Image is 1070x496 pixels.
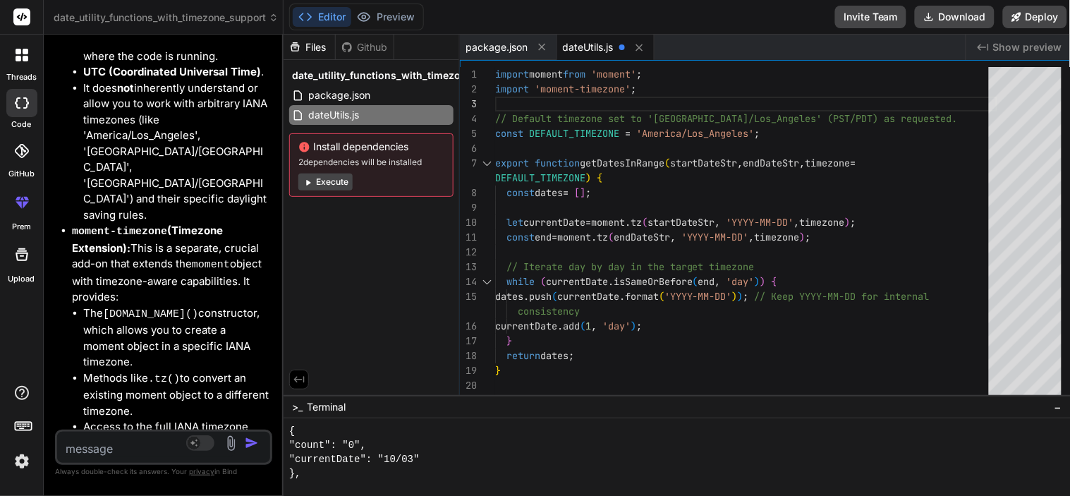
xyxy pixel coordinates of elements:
span: ) [755,275,760,288]
span: isSameOrBefore [614,275,693,288]
span: = [924,394,930,406]
span: // Keep YYYY-MM-DD for internal [755,290,930,303]
span: new [817,394,834,406]
span: ; [631,83,636,95]
li: It does inherently understand or allow you to work with arbitrary IANA timezones (like 'America/L... [83,80,269,224]
span: = [552,231,557,243]
span: 'YYYY-MM-DD' [681,231,749,243]
span: dates [495,290,523,303]
span: end [535,231,552,243]
span: , [670,231,676,243]
span: . [591,231,597,243]
span: Terminal [307,400,346,414]
strong: UTC (Coordinated Universal Time) [83,65,261,78]
span: dateUtils.js [307,107,360,123]
div: 9 [460,200,477,215]
span: dates [540,349,569,362]
div: Click to collapse the range. [478,274,497,289]
span: ( [693,275,698,288]
div: Files [284,40,335,54]
span: , [794,216,800,229]
span: ( [580,320,585,332]
span: , [715,216,721,229]
span: ; [636,320,642,332]
span: DEFAULT_TIMEZONE [529,127,619,140]
span: ; [851,216,856,229]
span: ) [760,275,766,288]
label: threads [6,71,37,83]
span: , [749,231,755,243]
img: icon [245,436,259,450]
span: ; [585,186,591,199]
span: ( [608,231,614,243]
span: . [523,290,529,303]
span: 'YYYY-MM-DD' [664,290,732,303]
span: ) [732,290,738,303]
span: moment [557,231,591,243]
span: [ [574,186,580,199]
span: PST/PDT) as requested. [834,112,958,125]
span: ( [642,216,648,229]
div: 18 [460,349,477,363]
div: 2 [460,82,477,97]
div: 10 [460,215,477,230]
img: settings [10,449,34,473]
span: ; [743,290,749,303]
li: Methods like to convert an existing moment object to a different timezone. [83,370,269,420]
span: ) [868,394,873,406]
div: 6 [460,141,477,156]
button: Invite Team [835,6,906,28]
code: moment [192,259,230,271]
span: } [495,364,501,377]
span: "count": "0", [289,438,366,452]
span: ( [862,394,868,406]
span: rangeType [687,394,738,406]
span: ( [540,275,546,288]
span: add [563,320,580,332]
span: 1 [585,320,591,332]
span: package.json [466,40,528,54]
div: 11 [460,230,477,245]
span: getDatesInRange [580,157,664,169]
button: Execute [298,174,353,190]
div: 1 [460,67,477,82]
button: Download [915,6,995,28]
span: currentDate [743,394,805,406]
div: 14 [460,274,477,289]
div: 8 [460,186,477,200]
code: moment-timezone [72,226,167,238]
span: startDateStr [670,157,738,169]
span: DEFAULT_TIMEZONE [495,171,585,184]
span: let [506,216,523,229]
li: The of the system where the code is running. [83,32,269,64]
span: tz [631,216,642,229]
div: 16 [460,319,477,334]
span: const [506,186,535,199]
span: startDateStr [648,216,715,229]
div: 20 [460,378,477,393]
span: { [772,275,777,288]
span: timezone [879,394,924,406]
span: date_utility_functions_with_timezone_support [54,11,279,25]
div: 4 [460,111,477,126]
span: , [738,394,743,406]
img: attachment [223,435,239,452]
button: − [1052,396,1065,418]
span: 'day' [602,320,631,332]
span: 'day' [726,275,755,288]
li: Access to the full IANA timezone database, including historical and future daylight saving transi... [83,419,269,483]
span: ; [755,127,760,140]
span: endDateStr [614,231,670,243]
span: { [289,424,295,438]
span: ] [580,186,585,199]
span: . [625,216,631,229]
span: = [585,216,591,229]
span: ( [664,157,670,169]
label: prem [12,221,31,233]
span: while [506,275,535,288]
p: This is a separate, crucial add-on that extends the object with timezone-aware capabilities. It p... [72,223,269,306]
li: . [83,64,269,80]
span: , [715,275,721,288]
span: ) [585,171,591,184]
span: moment [529,68,563,80]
